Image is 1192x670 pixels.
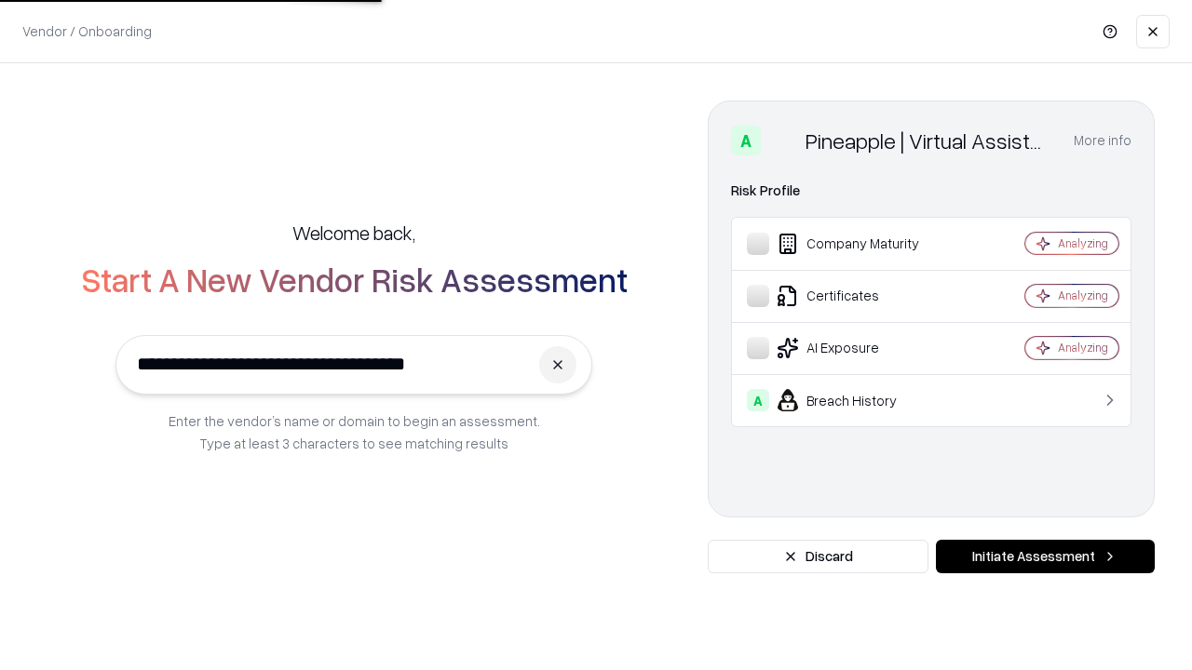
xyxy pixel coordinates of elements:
[169,409,540,454] p: Enter the vendor’s name or domain to begin an assessment. Type at least 3 characters to see match...
[731,126,761,155] div: A
[1058,235,1108,251] div: Analyzing
[81,261,628,298] h2: Start A New Vendor Risk Assessment
[731,180,1131,202] div: Risk Profile
[936,540,1155,573] button: Initiate Assessment
[1074,124,1131,157] button: More info
[747,389,969,411] div: Breach History
[292,220,415,246] h5: Welcome back,
[22,21,152,41] p: Vendor / Onboarding
[1058,288,1108,303] div: Analyzing
[768,126,798,155] img: Pineapple | Virtual Assistant Agency
[747,285,969,307] div: Certificates
[708,540,928,573] button: Discard
[747,389,769,411] div: A
[747,337,969,359] div: AI Exposure
[806,126,1051,155] div: Pineapple | Virtual Assistant Agency
[747,233,969,255] div: Company Maturity
[1058,340,1108,355] div: Analyzing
